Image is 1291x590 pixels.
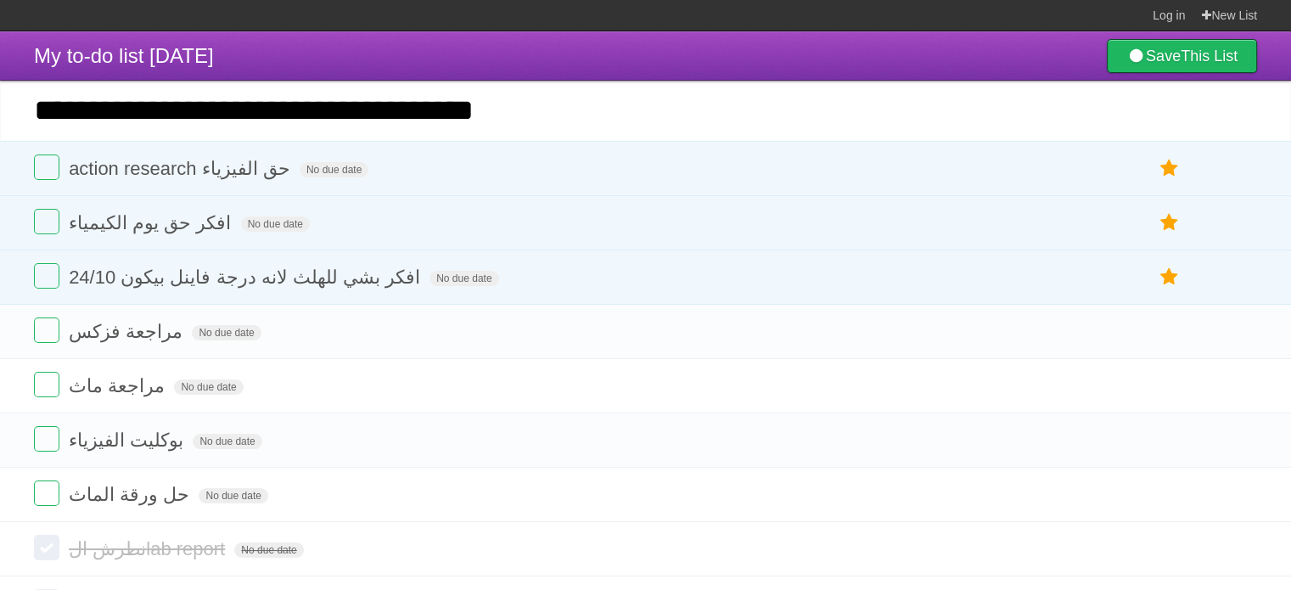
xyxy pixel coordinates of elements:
label: Done [34,372,59,397]
label: Star task [1153,263,1186,291]
label: Star task [1153,155,1186,183]
span: افكر حق يوم الكيمياء [69,212,235,233]
label: Done [34,209,59,234]
label: Done [34,480,59,506]
span: No due date [429,271,498,286]
span: No due date [241,216,310,232]
a: SaveThis List [1107,39,1257,73]
span: No due date [174,379,243,395]
label: Star task [1153,209,1186,237]
span: No due date [192,325,261,340]
label: Done [34,535,59,560]
span: مراجعة فزكس [69,321,187,342]
span: بوكليت الفيزياء [69,430,188,451]
span: No due date [234,542,303,558]
span: No due date [300,162,368,177]
span: حل ورقة الماث [69,484,194,505]
span: مراجعة ماث [69,375,169,396]
label: Done [34,317,59,343]
b: This List [1181,48,1238,65]
span: My to-do list [DATE] [34,44,214,67]
span: No due date [193,434,261,449]
span: افكر بشي للهلث لانه درجة فاينل بيكون 24/10 [69,267,424,288]
span: action research حق الفيزياء [69,158,295,179]
label: Done [34,263,59,289]
span: نطرش الlab report [69,538,229,559]
span: No due date [199,488,267,503]
label: Done [34,155,59,180]
label: Done [34,426,59,452]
